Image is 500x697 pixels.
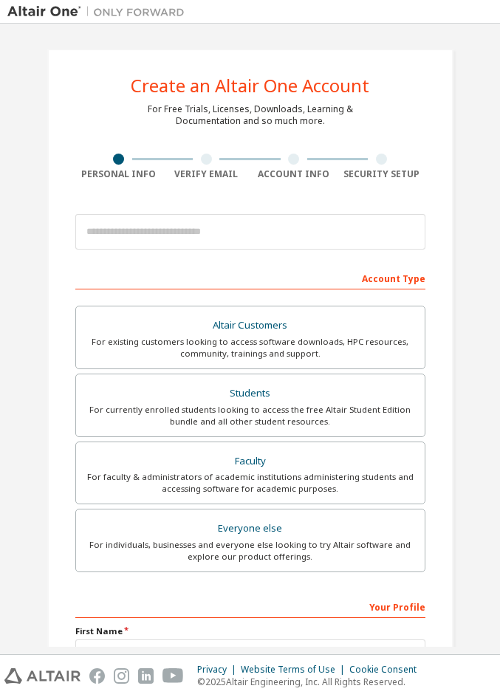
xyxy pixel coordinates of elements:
[85,471,416,495] div: For faculty & administrators of academic institutions administering students and accessing softwa...
[85,404,416,428] div: For currently enrolled students looking to access the free Altair Student Edition bundle and all ...
[85,336,416,360] div: For existing customers looking to access software downloads, HPC resources, community, trainings ...
[148,103,353,127] div: For Free Trials, Licenses, Downloads, Learning & Documentation and so much more.
[75,594,425,618] div: Your Profile
[162,668,184,684] img: youtube.svg
[4,668,81,684] img: altair_logo.svg
[131,77,369,95] div: Create an Altair One Account
[349,664,425,676] div: Cookie Consent
[114,668,129,684] img: instagram.svg
[138,668,154,684] img: linkedin.svg
[85,383,416,404] div: Students
[7,4,192,19] img: Altair One
[162,168,250,180] div: Verify Email
[250,168,338,180] div: Account Info
[197,676,425,688] p: © 2025 Altair Engineering, Inc. All Rights Reserved.
[75,625,425,637] label: First Name
[75,266,425,289] div: Account Type
[338,168,425,180] div: Security Setup
[89,668,105,684] img: facebook.svg
[197,664,241,676] div: Privacy
[85,518,416,539] div: Everyone else
[85,539,416,563] div: For individuals, businesses and everyone else looking to try Altair software and explore our prod...
[85,315,416,336] div: Altair Customers
[241,664,349,676] div: Website Terms of Use
[85,451,416,472] div: Faculty
[75,168,163,180] div: Personal Info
